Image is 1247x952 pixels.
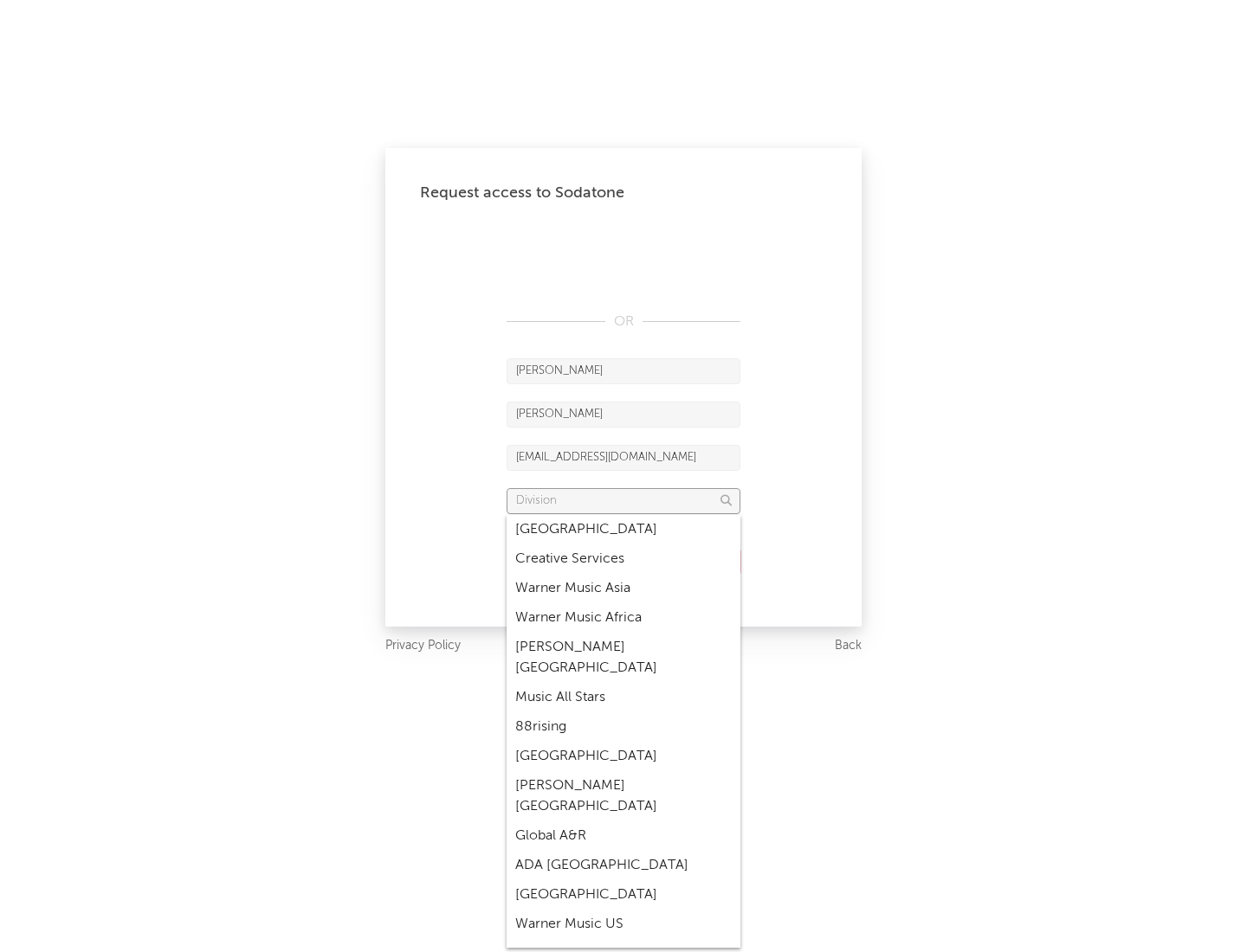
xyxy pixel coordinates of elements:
[420,183,827,203] div: Request access to Sodatone
[507,488,740,514] input: Division
[507,910,740,939] div: Warner Music US
[507,402,740,428] input: Last Name
[507,821,740,851] div: Global A&R
[507,445,740,471] input: Email
[507,712,740,742] div: 88rising
[507,633,740,683] div: [PERSON_NAME] [GEOGRAPHIC_DATA]
[507,851,740,880] div: ADA [GEOGRAPHIC_DATA]
[507,742,740,771] div: [GEOGRAPHIC_DATA]
[507,771,740,821] div: [PERSON_NAME] [GEOGRAPHIC_DATA]
[507,544,740,574] div: Creative Services
[507,515,740,544] div: [GEOGRAPHIC_DATA]
[385,635,461,657] a: Privacy Policy
[507,358,740,384] input: First Name
[507,683,740,712] div: Music All Stars
[507,574,740,603] div: Warner Music Asia
[835,635,862,657] a: Back
[507,312,740,332] div: OR
[507,603,740,633] div: Warner Music Africa
[507,880,740,910] div: [GEOGRAPHIC_DATA]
